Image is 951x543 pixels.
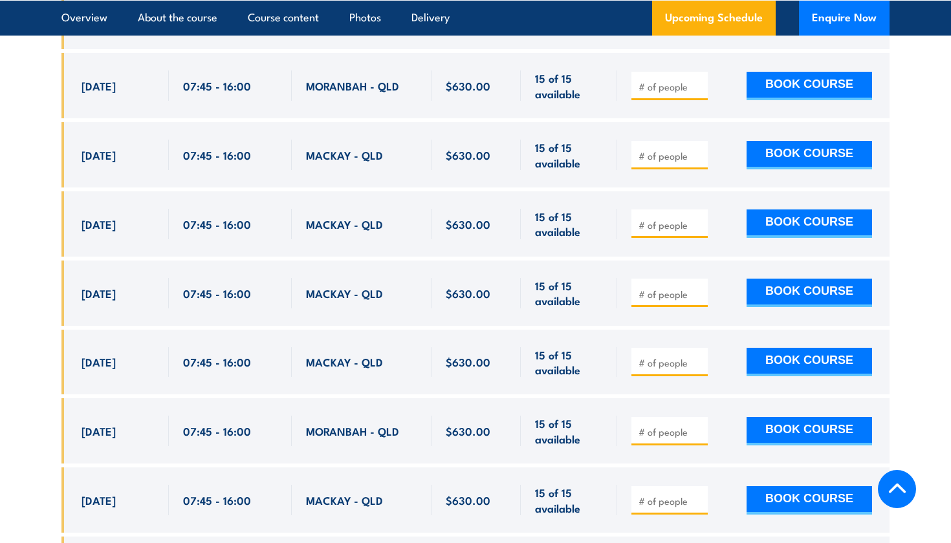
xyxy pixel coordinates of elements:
[183,354,251,369] span: 07:45 - 16:00
[639,425,703,438] input: # of people
[747,72,872,100] button: BOOK COURSE
[535,278,603,308] span: 15 of 15 available
[183,78,251,93] span: 07:45 - 16:00
[639,356,703,369] input: # of people
[535,70,603,101] span: 15 of 15 available
[183,147,251,162] span: 07:45 - 16:00
[747,486,872,515] button: BOOK COURSE
[747,417,872,445] button: BOOK COURSE
[82,78,116,93] span: [DATE]
[747,209,872,238] button: BOOK COURSE
[535,347,603,378] span: 15 of 15 available
[535,140,603,170] span: 15 of 15 available
[747,348,872,376] button: BOOK COURSE
[306,493,383,507] span: MACKAY - QLD
[306,78,399,93] span: MORANBAH - QLD
[639,149,703,162] input: # of people
[82,286,116,301] span: [DATE]
[535,209,603,239] span: 15 of 15 available
[82,147,116,162] span: [DATE]
[183,286,251,301] span: 07:45 - 16:00
[639,288,703,301] input: # of people
[446,286,490,301] span: $630.00
[446,217,490,231] span: $630.00
[183,423,251,438] span: 07:45 - 16:00
[639,80,703,93] input: # of people
[82,423,116,438] span: [DATE]
[306,217,383,231] span: MACKAY - QLD
[306,147,383,162] span: MACKAY - QLD
[446,493,490,507] span: $630.00
[82,354,116,369] span: [DATE]
[446,147,490,162] span: $630.00
[535,416,603,446] span: 15 of 15 available
[306,423,399,438] span: MORANBAH - QLD
[446,78,490,93] span: $630.00
[747,141,872,169] button: BOOK COURSE
[183,493,251,507] span: 07:45 - 16:00
[639,218,703,231] input: # of people
[535,485,603,515] span: 15 of 15 available
[82,217,116,231] span: [DATE]
[639,495,703,507] input: # of people
[747,279,872,307] button: BOOK COURSE
[183,217,251,231] span: 07:45 - 16:00
[306,286,383,301] span: MACKAY - QLD
[82,493,116,507] span: [DATE]
[306,354,383,369] span: MACKAY - QLD
[446,423,490,438] span: $630.00
[446,354,490,369] span: $630.00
